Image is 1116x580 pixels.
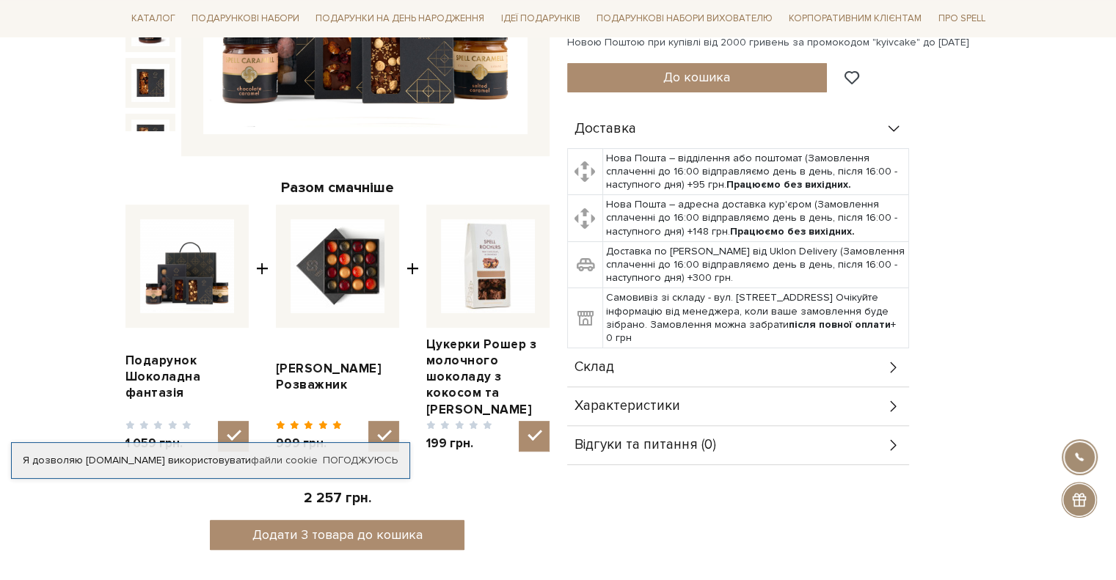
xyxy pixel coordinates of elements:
[323,454,398,467] a: Погоджуюсь
[140,219,234,313] img: Подарунок Шоколадна фантазія
[932,7,991,30] a: Про Spell
[602,241,908,288] td: Доставка по [PERSON_NAME] від Uklon Delivery (Замовлення сплаченні до 16:00 відправляємо день в д...
[131,64,169,102] img: Подарунок Шоколадна фантазія
[125,353,249,401] a: Подарунок Шоколадна фантазія
[310,7,490,30] a: Подарунки на День народження
[575,122,636,136] span: Доставка
[256,205,269,452] span: +
[602,148,908,195] td: Нова Пошта – відділення або поштомат (Замовлення сплаченні до 16:00 відправляємо день в день, піс...
[575,400,680,413] span: Характеристики
[567,63,828,92] button: До кошика
[125,178,550,197] div: Разом смачніше
[591,6,778,31] a: Подарункові набори вихователю
[426,436,493,452] span: 199 грн.
[276,361,399,393] a: [PERSON_NAME] Розважник
[186,7,305,30] a: Подарункові набори
[131,120,169,158] img: Подарунок Шоколадна фантазія
[730,225,855,238] b: Працюємо без вихідних.
[125,436,192,452] span: 1 059 грн.
[602,288,908,348] td: Самовивіз зі складу - вул. [STREET_ADDRESS] Очікуйте інформацію від менеджера, коли ваше замовлен...
[495,7,586,30] a: Ідеї подарунків
[783,6,927,31] a: Корпоративним клієнтам
[789,318,891,331] b: після повної оплати
[426,337,550,417] a: Цукерки Рошер з молочного шоколаду з кокосом та [PERSON_NAME]
[251,454,318,466] a: файли cookie
[291,219,384,313] img: Сет цукерок Розважник
[663,69,730,85] span: До кошика
[12,454,409,467] div: Я дозволяю [DOMAIN_NAME] використовувати
[726,178,851,191] b: Працюємо без вихідних.
[575,438,716,452] span: Відгуки та питання (0)
[125,7,181,30] a: Каталог
[441,219,535,313] img: Цукерки Рошер з молочного шоколаду з кокосом та мигдалем
[406,205,419,452] span: +
[210,520,464,550] button: Додати 3 товара до кошика
[276,436,343,452] span: 999 грн.
[575,361,614,374] span: Склад
[304,490,371,507] span: 2 257 грн.
[602,195,908,242] td: Нова Пошта – адресна доставка кур'єром (Замовлення сплаченні до 16:00 відправляємо день в день, п...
